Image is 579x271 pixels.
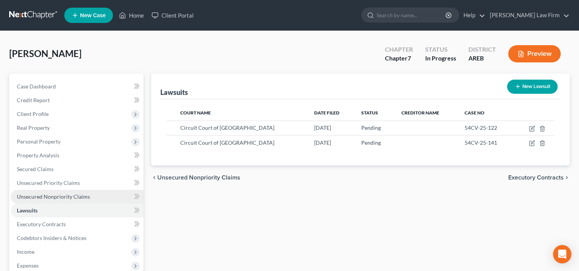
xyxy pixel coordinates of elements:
[508,45,561,62] button: Preview
[314,110,339,116] span: Date Filed
[385,54,413,63] div: Chapter
[17,124,50,131] span: Real Property
[148,8,197,22] a: Client Portal
[17,152,59,158] span: Property Analysis
[80,13,106,18] span: New Case
[17,97,50,103] span: Credit Report
[17,248,34,255] span: Income
[17,111,49,117] span: Client Profile
[508,175,570,181] button: Executory Contracts chevron_right
[151,175,240,181] button: chevron_left Unsecured Nonpriority Claims
[11,176,144,190] a: Unsecured Priority Claims
[408,54,411,62] span: 7
[11,162,144,176] a: Secured Claims
[180,110,211,116] span: Court Name
[486,8,569,22] a: [PERSON_NAME] Law Firm
[157,175,240,181] span: Unsecured Nonpriority Claims
[425,45,456,54] div: Status
[314,124,331,131] span: [DATE]
[17,166,54,172] span: Secured Claims
[468,45,496,54] div: District
[11,93,144,107] a: Credit Report
[17,207,38,214] span: Lawsuits
[17,180,80,186] span: Unsecured Priority Claims
[314,139,331,146] span: [DATE]
[151,175,157,181] i: chevron_left
[17,235,86,241] span: Codebtors Insiders & Notices
[180,139,274,146] span: Circuit Court of [GEOGRAPHIC_DATA]
[17,83,56,90] span: Case Dashboard
[17,221,66,227] span: Executory Contracts
[361,139,381,146] span: Pending
[11,204,144,217] a: Lawsuits
[507,80,558,94] button: New Lawsuit
[11,80,144,93] a: Case Dashboard
[385,45,413,54] div: Chapter
[11,190,144,204] a: Unsecured Nonpriority Claims
[361,110,378,116] span: Status
[564,175,570,181] i: chevron_right
[17,193,90,200] span: Unsecured Nonpriority Claims
[115,8,148,22] a: Home
[9,48,82,59] span: [PERSON_NAME]
[11,217,144,231] a: Executory Contracts
[553,245,571,263] div: Open Intercom Messenger
[160,88,188,97] div: Lawsuits
[17,262,39,269] span: Expenses
[361,124,381,131] span: Pending
[464,124,497,131] span: 54CV-25-122
[377,8,447,22] input: Search by name...
[464,139,497,146] span: 54CV-25-141
[468,54,496,63] div: AREB
[425,54,456,63] div: In Progress
[401,110,439,116] span: Creditor Name
[11,149,144,162] a: Property Analysis
[508,175,564,181] span: Executory Contracts
[464,110,484,116] span: Case No
[460,8,485,22] a: Help
[17,138,60,145] span: Personal Property
[180,124,274,131] span: Circuit Court of [GEOGRAPHIC_DATA]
